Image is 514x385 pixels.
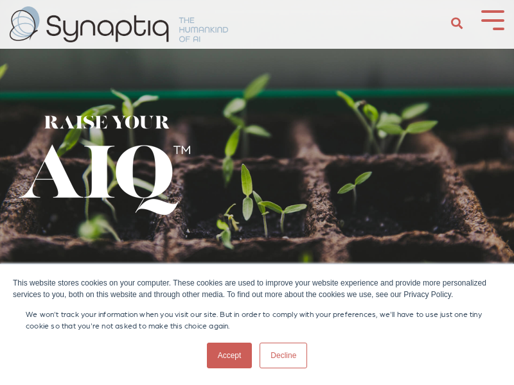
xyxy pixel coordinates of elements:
[26,308,488,331] p: We won't track your information when you visit our site. But in order to comply with your prefere...
[13,277,501,300] div: This website stores cookies on your computer. These cookies are used to improve your website expe...
[260,343,307,368] a: Decline
[10,6,228,42] img: synaptiq logo-2
[207,343,253,368] a: Accept
[19,116,190,215] img: Raise Your AIQ™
